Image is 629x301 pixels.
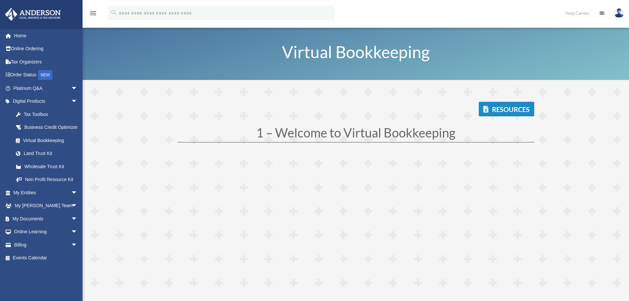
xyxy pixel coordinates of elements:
[5,212,87,225] a: My Documentsarrow_drop_down
[89,9,97,17] i: menu
[71,212,84,226] span: arrow_drop_down
[5,55,87,68] a: Tax Organizers
[5,251,87,265] a: Events Calendar
[5,29,87,42] a: Home
[9,134,84,147] a: Virtual Bookkeeping
[9,160,87,173] a: Wholesale Trust Kit
[5,42,87,56] a: Online Ordering
[479,102,534,116] a: Resources
[71,95,84,108] span: arrow_drop_down
[9,173,87,186] a: Non Profit Resource Kit
[110,9,118,16] i: search
[23,123,79,132] div: Business Credit Optimizer
[23,110,79,119] div: Tax Toolbox
[5,68,87,82] a: Order StatusNEW
[71,186,84,200] span: arrow_drop_down
[71,82,84,95] span: arrow_drop_down
[71,199,84,213] span: arrow_drop_down
[71,225,84,239] span: arrow_drop_down
[178,126,534,142] h1: 1 – Welcome to Virtual Bookkeeping
[9,108,87,121] a: Tax Toolbox
[38,70,52,80] div: NEW
[5,238,87,251] a: Billingarrow_drop_down
[23,175,79,184] div: Non Profit Resource Kit
[23,163,79,171] div: Wholesale Trust Kit
[9,147,87,160] a: Land Trust Kit
[71,238,84,252] span: arrow_drop_down
[5,225,87,239] a: Online Learningarrow_drop_down
[282,42,430,62] span: Virtual Bookkeeping
[614,8,624,18] img: User Pic
[5,186,87,199] a: My Entitiesarrow_drop_down
[89,12,97,17] a: menu
[23,149,79,158] div: Land Trust Kit
[5,82,87,95] a: Platinum Q&Aarrow_drop_down
[3,8,63,21] img: Anderson Advisors Platinum Portal
[5,95,87,108] a: Digital Productsarrow_drop_down
[23,136,76,145] div: Virtual Bookkeeping
[9,121,87,134] a: Business Credit Optimizer
[5,199,87,212] a: My [PERSON_NAME] Teamarrow_drop_down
